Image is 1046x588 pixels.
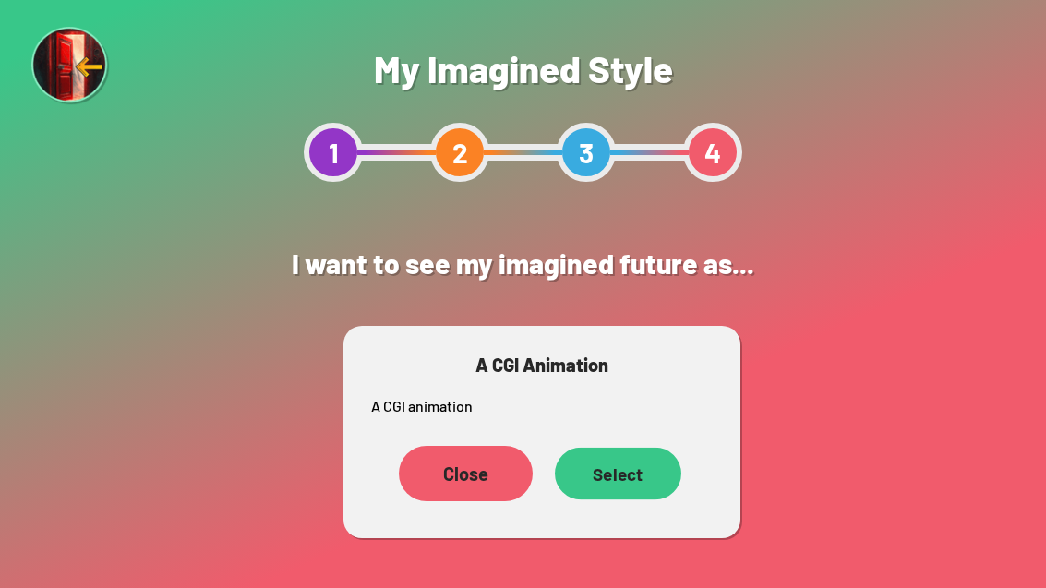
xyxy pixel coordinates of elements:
h3: A CGI Animation [371,354,713,376]
div: 2 [430,123,489,182]
div: 1 [304,123,363,182]
p: A CGI animation [371,394,713,418]
h2: I want to see my imagined future as... [199,228,847,298]
img: Exit [31,27,111,106]
h1: My Imagined Style [304,46,742,90]
div: 4 [683,123,742,182]
div: Select [555,448,681,500]
div: Close [399,446,533,501]
div: 3 [557,123,616,182]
